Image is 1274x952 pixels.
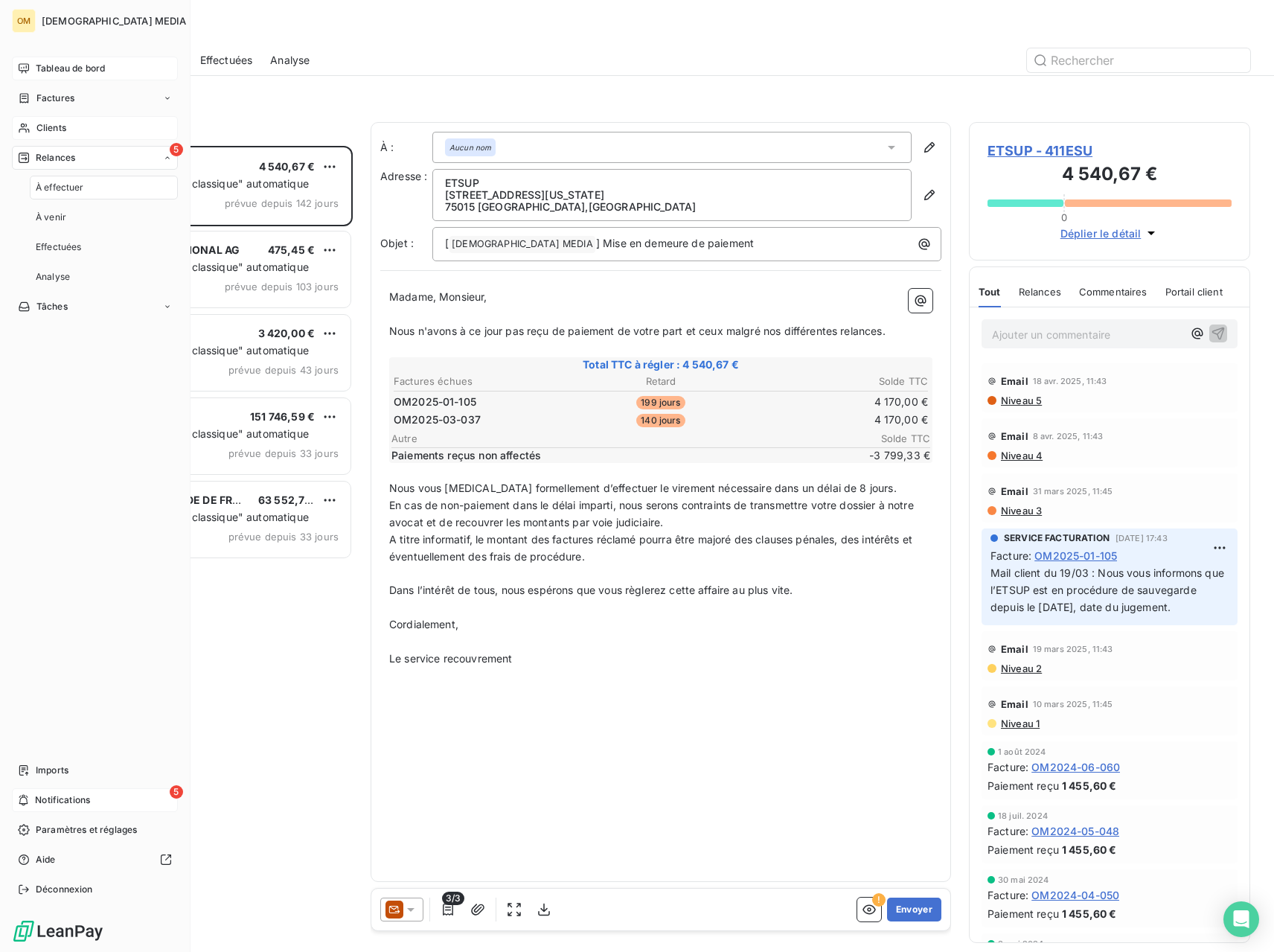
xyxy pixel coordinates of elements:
[250,410,315,423] span: 151 746,59 €
[394,394,476,409] span: OM2025-01-105
[445,201,899,213] p: 75015 [GEOGRAPHIC_DATA] , [GEOGRAPHIC_DATA]
[380,170,427,182] span: Adresse :
[572,374,750,389] th: Retard
[999,718,1040,729] span: Niveau 1
[1115,534,1168,543] span: [DATE] 17:43
[394,412,481,427] span: OM2025-03-037
[445,237,449,249] span: [
[36,62,105,75] span: Tableau de bord
[106,261,309,273] span: Plan de relance "classique" automatique
[990,566,1227,613] span: Mail client du 19/03 : Nous vous informons que l’ETSUP est en procédure de sauvegarde depuis le [...
[258,493,321,506] span: 63 552,79 €
[389,584,793,596] span: Dans l’intérêt de tous, nous espérons que vous règlerez cette affaire au plus vite.
[391,448,838,463] span: Paiements reçus non affectés
[225,197,339,209] span: prévue depuis 142 jours
[225,281,339,293] span: prévue depuis 103 jours
[393,374,571,389] th: Factures échues
[106,511,309,523] span: Plan de relance "classique" automatique
[389,533,915,563] span: A titre informatif, le montant des factures réclamé pourra être majoré des clauses pénales, des i...
[841,448,930,463] span: -3 799,33 €
[841,432,930,444] span: Solde TTC
[1062,778,1117,793] span: 1 455,60 €
[1027,48,1250,72] input: Rechercher
[1033,645,1113,654] span: 19 mars 2025, 11:43
[987,778,1059,793] span: Paiement reçu
[596,237,754,249] span: ] Mise en demeure de paiement
[1001,485,1028,497] span: Email
[751,394,929,410] td: 4 170,00 €
[389,618,458,630] span: Cordialement,
[445,189,899,201] p: [STREET_ADDRESS][US_STATE]
[42,15,187,27] span: [DEMOGRAPHIC_DATA] MEDIA
[990,548,1031,563] span: Facture :
[389,290,487,303] span: Madame, Monsieur,
[1031,823,1119,839] span: OM2024-05-048
[751,374,929,389] th: Solde TTC
[12,919,104,943] img: Logo LeanPay
[36,92,74,105] span: Factures
[259,160,316,173] span: 4 540,67 €
[36,121,66,135] span: Clients
[36,181,84,194] span: À effectuer
[987,161,1232,191] h3: 4 540,67 €
[228,364,339,376] span: prévue depuis 43 jours
[1001,430,1028,442] span: Email
[449,236,595,253] span: [DEMOGRAPHIC_DATA] MEDIA
[36,300,68,313] span: Tâches
[636,396,685,409] span: 199 jours
[170,785,183,799] span: 5
[987,759,1028,775] span: Facture :
[449,142,491,153] em: Aucun nom
[1001,375,1028,387] span: Email
[36,270,70,284] span: Analyse
[1031,887,1119,903] span: OM2024-04-050
[999,450,1043,461] span: Niveau 4
[270,53,310,68] span: Analyse
[1033,700,1113,709] span: 10 mars 2025, 11:45
[389,325,886,337] span: Nous n'avons à ce jour pas reçu de paiement de votre part et ceux malgré nos différentes relances.
[36,211,66,224] span: À venir
[445,177,899,189] p: ETSUP
[106,427,309,440] span: Plan de relance "classique" automatique
[987,141,1232,161] span: ETSUP - 411ESU
[1060,226,1142,241] span: Déplier le détail
[36,853,56,866] span: Aide
[1056,225,1164,242] button: Déplier le détail
[36,240,82,254] span: Effectuées
[1001,643,1028,655] span: Email
[999,662,1042,674] span: Niveau 2
[1062,842,1117,857] span: 1 455,60 €
[268,243,315,256] span: 475,45 €
[1079,286,1147,298] span: Commentaires
[1031,759,1120,775] span: OM2024-06-060
[389,482,897,494] span: Nous vous [MEDICAL_DATA] formellement d’effectuer le virement nécessaire dans un délai de 8 jours.
[1001,698,1028,710] span: Email
[71,146,353,952] div: grid
[998,875,1049,884] span: 30 mai 2024
[1165,286,1223,298] span: Portail client
[636,414,685,427] span: 140 jours
[391,357,930,372] span: Total TTC à régler : 4 540,67 €
[998,811,1048,820] span: 18 juil. 2024
[12,9,36,33] div: OM
[987,842,1059,857] span: Paiement reçu
[36,151,75,164] span: Relances
[12,848,178,872] a: Aide
[228,531,339,543] span: prévue depuis 33 jours
[106,177,309,190] span: Plan de relance "classique" automatique
[887,898,941,921] button: Envoyer
[258,327,316,339] span: 3 420,00 €
[999,505,1042,517] span: Niveau 3
[170,143,183,156] span: 5
[391,432,841,444] span: Autre
[1004,531,1110,545] span: SERVICE FACTURATION
[1033,377,1107,386] span: 18 avr. 2025, 11:43
[751,412,929,428] td: 4 170,00 €
[999,394,1042,406] span: Niveau 5
[36,883,93,896] span: Déconnexion
[1061,211,1067,223] span: 0
[1223,901,1259,937] div: Open Intercom Messenger
[987,906,1059,921] span: Paiement reçu
[1034,548,1117,563] span: OM2025-01-105
[36,823,137,837] span: Paramètres et réglages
